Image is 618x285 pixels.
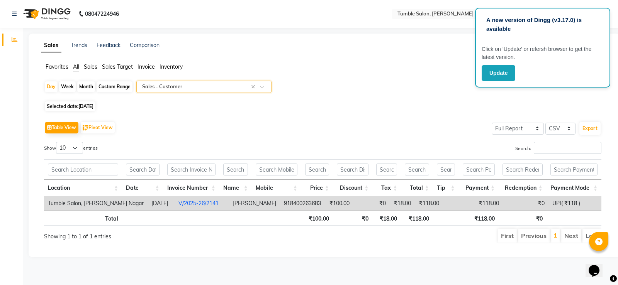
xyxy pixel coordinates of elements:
input: Search Mobile [256,164,297,175]
th: Discount: activate to sort column ascending [333,180,372,196]
button: Update [482,65,515,81]
span: Inventory [160,63,183,70]
a: 1 [553,231,557,239]
input: Search: [534,142,601,154]
td: ₹0 [353,196,390,211]
input: Search Payment [463,164,495,175]
p: A new version of Dingg (v3.17.0) is available [486,16,599,33]
span: Selected date: [45,101,95,111]
td: [DATE] [148,196,175,211]
td: 918400263683 [280,196,325,211]
th: Payment Mode: activate to sort column ascending [547,180,601,196]
div: Week [59,81,76,92]
input: Search Tip [437,164,455,175]
iframe: chat widget [586,254,610,277]
span: Sales Target [102,63,133,70]
td: [PERSON_NAME] [229,196,280,211]
td: ₹118.00 [415,196,443,211]
span: All [73,63,79,70]
input: Search Total [405,164,429,175]
input: Search Location [48,164,118,175]
td: UPI( ₹118 ) [548,196,601,211]
input: Search Discount [337,164,368,175]
button: Pivot View [81,122,115,133]
button: Export [579,122,601,135]
div: Showing 1 to 1 of 1 entries [44,228,270,241]
th: ₹100.00 [301,211,333,226]
label: Search: [515,142,601,154]
span: Clear all [251,83,258,91]
th: Invoice Number: activate to sort column ascending [163,180,219,196]
th: Location: activate to sort column ascending [44,180,122,196]
th: Redemption: activate to sort column ascending [499,180,547,196]
th: Date: activate to sort column ascending [122,180,163,196]
label: Show entries [44,142,98,154]
th: Total [44,211,122,226]
th: Total: activate to sort column ascending [401,180,433,196]
span: Favorites [46,63,68,70]
th: Name: activate to sort column ascending [219,180,252,196]
div: Day [45,81,58,92]
th: Payment: activate to sort column ascending [459,180,499,196]
input: Search Tax [376,164,397,175]
a: Feedback [97,42,121,49]
div: Custom Range [97,81,132,92]
td: ₹18.00 [390,196,415,211]
input: Search Name [223,164,248,175]
input: Search Redemption [503,164,543,175]
input: Search Payment Mode [550,164,598,175]
th: Price: activate to sort column ascending [301,180,333,196]
span: [DATE] [78,103,93,109]
th: Mobile: activate to sort column ascending [252,180,301,196]
a: Comparison [130,42,160,49]
a: Trends [71,42,87,49]
th: ₹118.00 [401,211,433,226]
p: Click on ‘Update’ or refersh browser to get the latest version. [482,45,604,61]
th: ₹18.00 [372,211,401,226]
td: ₹0 [503,196,548,211]
td: Tumble Salon, [PERSON_NAME] Nagar [44,196,148,211]
a: Sales [41,39,61,52]
span: Sales [84,63,97,70]
th: Tip: activate to sort column ascending [433,180,459,196]
img: logo [20,3,73,25]
input: Search Invoice Number [167,164,216,175]
button: Table View [45,122,78,133]
b: 08047224946 [85,3,119,25]
td: ₹118.00 [466,196,503,211]
th: Tax: activate to sort column ascending [372,180,401,196]
input: Search Price [305,164,329,175]
input: Search Date [126,164,160,175]
div: Month [77,81,95,92]
select: Showentries [56,142,83,154]
th: ₹0 [333,211,372,226]
img: pivot.png [83,125,88,131]
a: V/2025-26/2141 [178,200,219,207]
th: ₹118.00 [459,211,499,226]
th: ₹0 [499,211,547,226]
td: ₹100.00 [325,196,353,211]
span: Invoice [138,63,155,70]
